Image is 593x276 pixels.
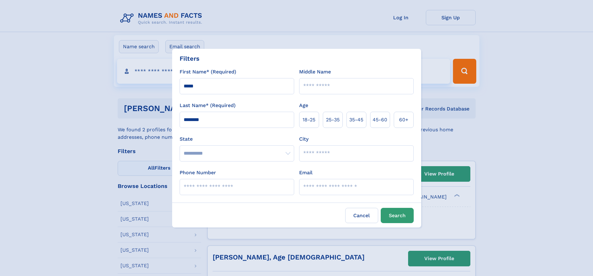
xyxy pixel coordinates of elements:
span: 35‑45 [349,116,363,124]
label: State [180,135,294,143]
label: First Name* (Required) [180,68,236,76]
label: Last Name* (Required) [180,102,236,109]
div: Filters [180,54,200,63]
span: 18‑25 [303,116,315,124]
label: Age [299,102,308,109]
label: Phone Number [180,169,216,176]
span: 25‑35 [326,116,340,124]
label: City [299,135,308,143]
label: Middle Name [299,68,331,76]
button: Search [381,208,414,223]
label: Cancel [345,208,378,223]
label: Email [299,169,313,176]
span: 45‑60 [373,116,387,124]
span: 60+ [399,116,408,124]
